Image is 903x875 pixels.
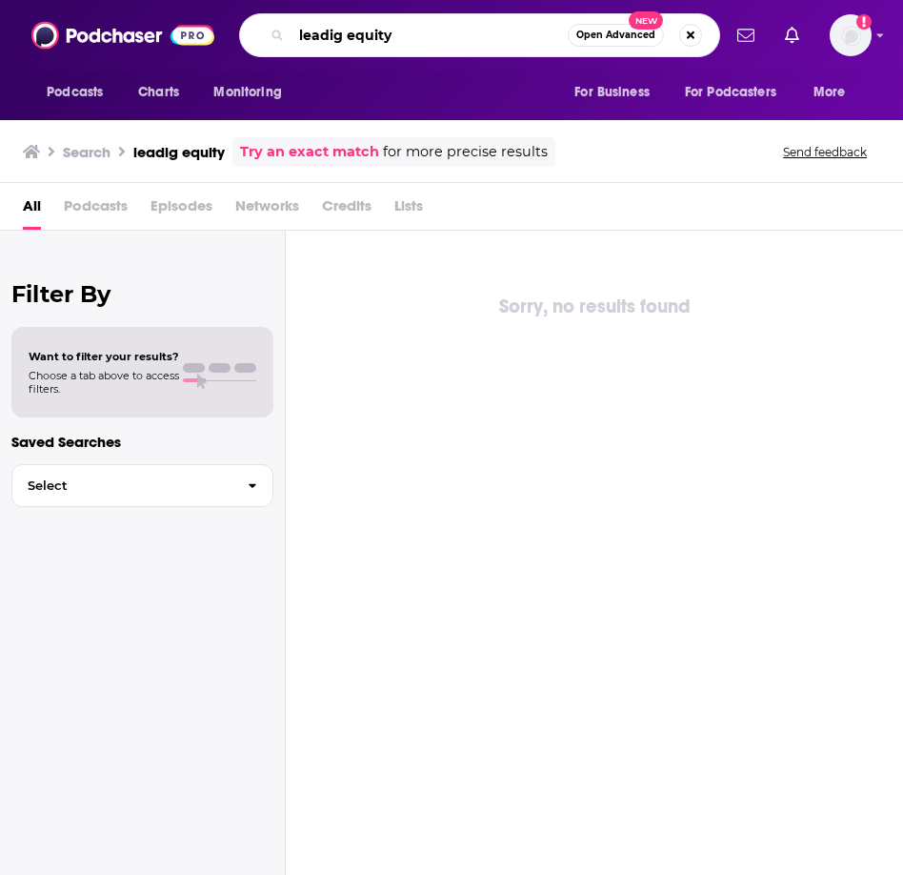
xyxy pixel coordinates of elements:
span: Charts [138,79,179,106]
span: Want to filter your results? [29,350,179,363]
span: Choose a tab above to access filters. [29,369,179,396]
span: for more precise results [383,141,548,163]
button: Show profile menu [830,14,872,56]
span: New [629,11,663,30]
span: For Podcasters [685,79,776,106]
span: Podcasts [47,79,103,106]
div: Search podcasts, credits, & more... [239,13,720,57]
a: Show notifications dropdown [777,19,807,51]
button: Send feedback [777,144,873,160]
span: More [813,79,846,106]
button: Open AdvancedNew [568,24,664,47]
span: Networks [235,191,299,230]
span: Credits [322,191,371,230]
img: User Profile [830,14,872,56]
span: Podcasts [64,191,128,230]
button: open menu [200,74,306,111]
div: Sorry, no results found [286,292,903,322]
svg: Add a profile image [856,14,872,30]
button: open menu [800,74,870,111]
button: Select [11,464,273,507]
a: All [23,191,41,230]
span: Select [12,479,232,492]
h2: Filter By [11,280,273,308]
a: Try an exact match [240,141,379,163]
a: Charts [126,74,191,111]
span: Monitoring [213,79,281,106]
span: Logged in as systemsteam [830,14,872,56]
span: Open Advanced [576,31,655,40]
span: Episodes [150,191,212,230]
button: open menu [672,74,804,111]
h3: leadig equity [133,143,225,161]
button: open menu [561,74,673,111]
img: Podchaser - Follow, Share and Rate Podcasts [31,17,214,53]
a: Show notifications dropdown [730,19,762,51]
span: Lists [394,191,423,230]
p: Saved Searches [11,433,273,451]
button: open menu [33,74,128,111]
input: Search podcasts, credits, & more... [291,20,568,51]
h3: Search [63,143,110,161]
span: For Business [574,79,650,106]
